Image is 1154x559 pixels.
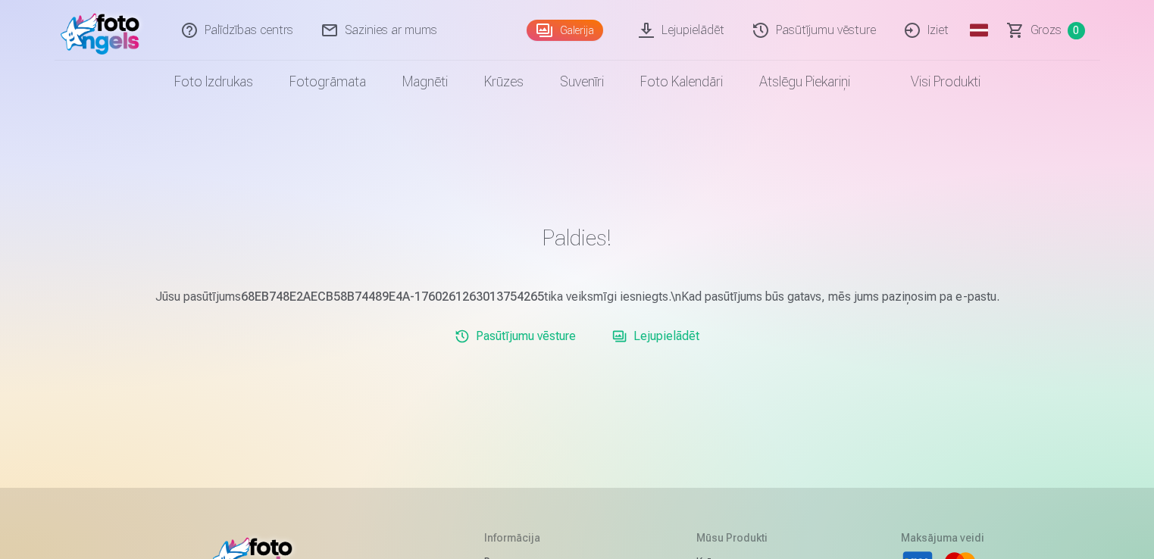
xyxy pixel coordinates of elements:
[135,224,1020,251] h1: Paldies!
[741,61,868,103] a: Atslēgu piekariņi
[1068,22,1085,39] span: 0
[622,61,741,103] a: Foto kalendāri
[1030,21,1062,39] span: Grozs
[542,61,622,103] a: Suvenīri
[696,530,776,545] h5: Mūsu produkti
[384,61,466,103] a: Magnēti
[61,6,148,55] img: /fa1
[156,61,271,103] a: Foto izdrukas
[241,289,544,304] b: 68EB748E2AECB58B74489E4A-1760261263013754265
[271,61,384,103] a: Fotogrāmata
[466,61,542,103] a: Krūzes
[901,530,984,545] h5: Maksājuma veidi
[527,20,603,41] a: Galerija
[449,321,582,351] a: Pasūtījumu vēsture
[868,61,999,103] a: Visi produkti
[135,288,1020,306] p: Jūsu pasūtījums tika veiksmīgi iesniegts.\nKad pasūtījums būs gatavs, mēs jums paziņosim pa e-pastu.
[606,321,705,351] a: Lejupielādēt
[484,530,572,545] h5: Informācija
